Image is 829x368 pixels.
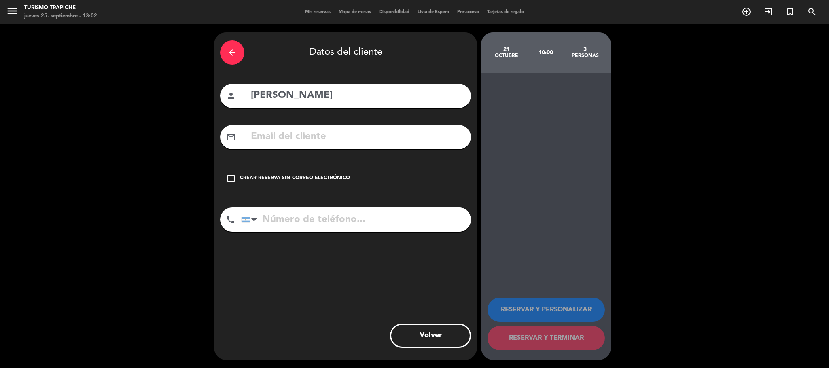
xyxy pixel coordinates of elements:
i: exit_to_app [763,7,773,17]
span: Mis reservas [301,10,335,14]
div: jueves 25. septiembre - 13:02 [24,12,97,20]
button: RESERVAR Y TERMINAR [488,326,605,350]
i: mail_outline [226,132,236,142]
div: Crear reserva sin correo electrónico [240,174,350,182]
input: Número de teléfono... [241,207,471,232]
div: 21 [487,46,526,53]
span: Disponibilidad [375,10,413,14]
i: person [226,91,236,101]
input: Email del cliente [250,129,465,145]
button: menu [6,5,18,20]
i: menu [6,5,18,17]
div: 3 [566,46,605,53]
div: Datos del cliente [220,38,471,67]
i: add_circle_outline [742,7,751,17]
span: Mapa de mesas [335,10,375,14]
button: RESERVAR Y PERSONALIZAR [488,298,605,322]
div: Turismo Trapiche [24,4,97,12]
i: check_box_outline_blank [226,173,236,183]
button: Volver [390,324,471,348]
i: search [807,7,817,17]
i: phone [226,215,235,224]
i: arrow_back [227,48,237,57]
span: Lista de Espera [413,10,453,14]
div: Argentina: +54 [242,208,260,231]
span: Tarjetas de regalo [483,10,528,14]
div: 10:00 [526,38,566,67]
input: Nombre del cliente [250,87,465,104]
span: Pre-acceso [453,10,483,14]
div: octubre [487,53,526,59]
div: personas [566,53,605,59]
i: turned_in_not [785,7,795,17]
